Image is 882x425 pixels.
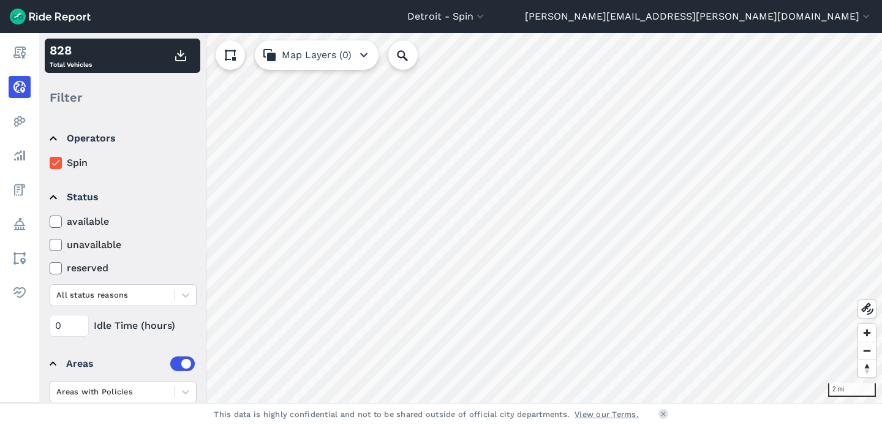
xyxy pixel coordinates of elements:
a: Health [9,282,31,304]
a: Analyze [9,145,31,167]
button: Reset bearing to north [858,359,876,377]
a: Realtime [9,76,31,98]
input: Search Location or Vehicles [388,40,437,70]
a: Report [9,42,31,64]
a: View our Terms. [575,408,639,420]
button: Zoom out [858,342,876,359]
label: reserved [50,261,197,276]
a: Heatmaps [9,110,31,132]
label: available [50,214,197,229]
div: Filter [45,78,200,116]
label: Spin [50,156,197,170]
div: Idle Time (hours) [50,315,197,337]
div: Total Vehicles [50,41,92,70]
summary: Operators [50,121,195,156]
img: Ride Report [10,9,91,24]
canvas: Map [39,33,882,403]
summary: Areas [50,347,195,381]
button: Zoom in [858,324,876,342]
label: unavailable [50,238,197,252]
a: Policy [9,213,31,235]
button: Map Layers (0) [255,40,379,70]
a: Areas [9,247,31,269]
div: 828 [50,41,92,59]
div: 2 mi [828,383,876,397]
a: Fees [9,179,31,201]
button: Detroit - Spin [407,9,486,24]
button: [PERSON_NAME][EMAIL_ADDRESS][PERSON_NAME][DOMAIN_NAME] [525,9,872,24]
div: Areas [66,356,195,371]
summary: Status [50,180,195,214]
